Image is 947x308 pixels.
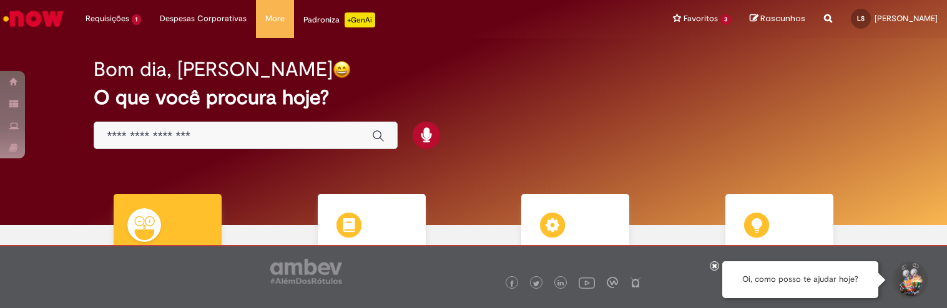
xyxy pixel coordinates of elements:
[86,12,129,25] span: Requisições
[265,12,285,25] span: More
[509,281,515,287] img: logo_footer_facebook.png
[533,281,539,287] img: logo_footer_twitter.png
[891,261,928,299] button: Iniciar Conversa de Suporte
[684,12,718,25] span: Favoritos
[630,277,641,288] img: logo_footer_naosei.png
[760,12,805,24] span: Rascunhos
[94,87,853,108] h2: O que você procura hoje?
[303,12,375,27] div: Padroniza
[875,13,938,24] span: [PERSON_NAME]
[1,6,66,31] img: ServiceNow
[94,59,333,80] h2: Bom dia, [PERSON_NAME]
[607,277,618,288] img: logo_footer_workplace.png
[345,12,375,27] p: +GenAi
[557,280,564,287] img: logo_footer_linkedin.png
[160,12,247,25] span: Despesas Corporativas
[722,261,878,298] div: Oi, como posso te ajudar hoje?
[270,259,342,284] img: logo_footer_ambev_rotulo_gray.png
[132,14,141,25] span: 1
[857,14,865,22] span: LS
[579,274,595,291] img: logo_footer_youtube.png
[333,60,351,79] img: happy-face.png
[750,13,805,25] a: Rascunhos
[720,14,731,25] span: 3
